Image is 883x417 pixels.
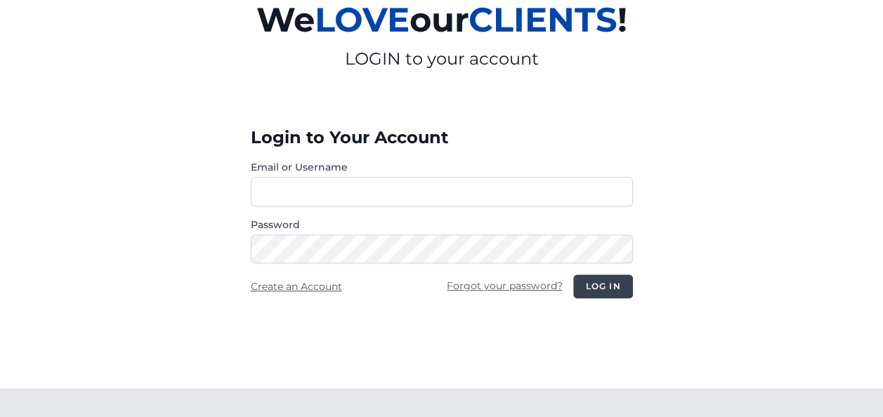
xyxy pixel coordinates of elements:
p: LOGIN to your account [93,48,790,70]
a: Create an Account [251,280,342,293]
h3: Login to Your Account [251,126,633,149]
label: Email or Username [251,160,633,174]
button: Log in [573,274,632,298]
label: Password [251,218,633,232]
a: Forgot your password? [447,279,562,292]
